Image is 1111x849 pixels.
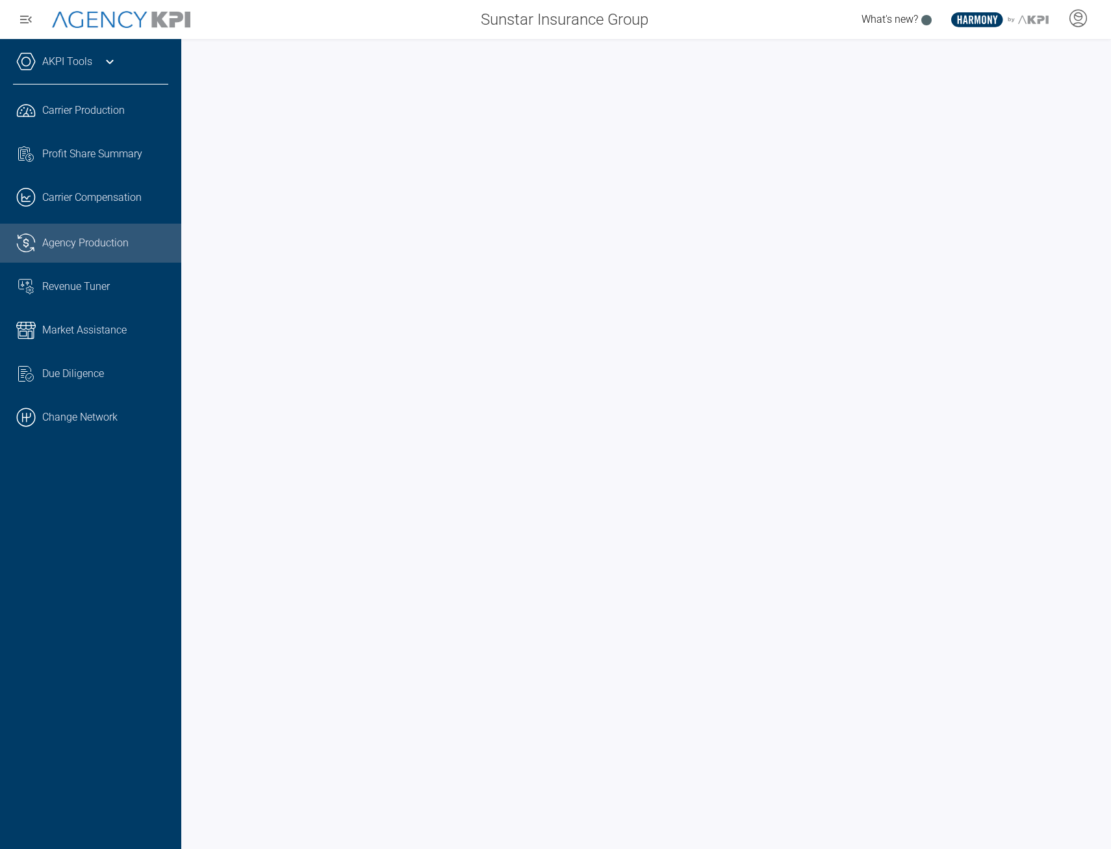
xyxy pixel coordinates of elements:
[42,190,142,205] span: Carrier Compensation
[42,146,142,162] span: Profit Share Summary
[862,13,918,25] span: What's new?
[481,8,648,31] span: Sunstar Insurance Group
[42,366,104,382] span: Due Diligence
[52,11,190,29] img: AgencyKPI
[42,279,110,294] span: Revenue Tuner
[42,235,129,251] span: Agency Production
[42,54,92,70] a: AKPI Tools
[42,322,127,338] span: Market Assistance
[42,103,125,118] span: Carrier Production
